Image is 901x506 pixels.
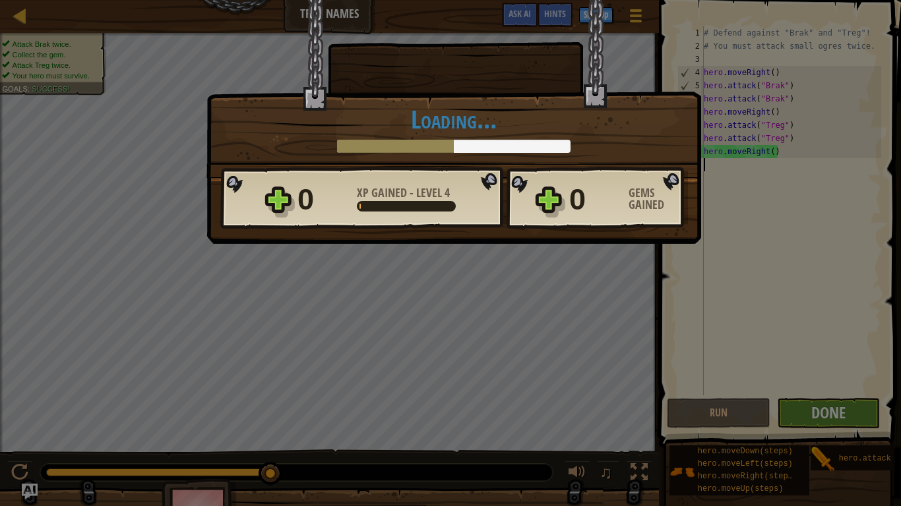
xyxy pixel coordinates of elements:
span: Level [414,184,445,201]
span: 4 [445,184,450,201]
div: - [357,187,450,199]
div: Gems Gained [629,187,688,211]
div: 0 [297,179,349,221]
div: 0 [569,179,621,221]
span: XP Gained [357,184,410,201]
h1: Loading... [220,105,687,133]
